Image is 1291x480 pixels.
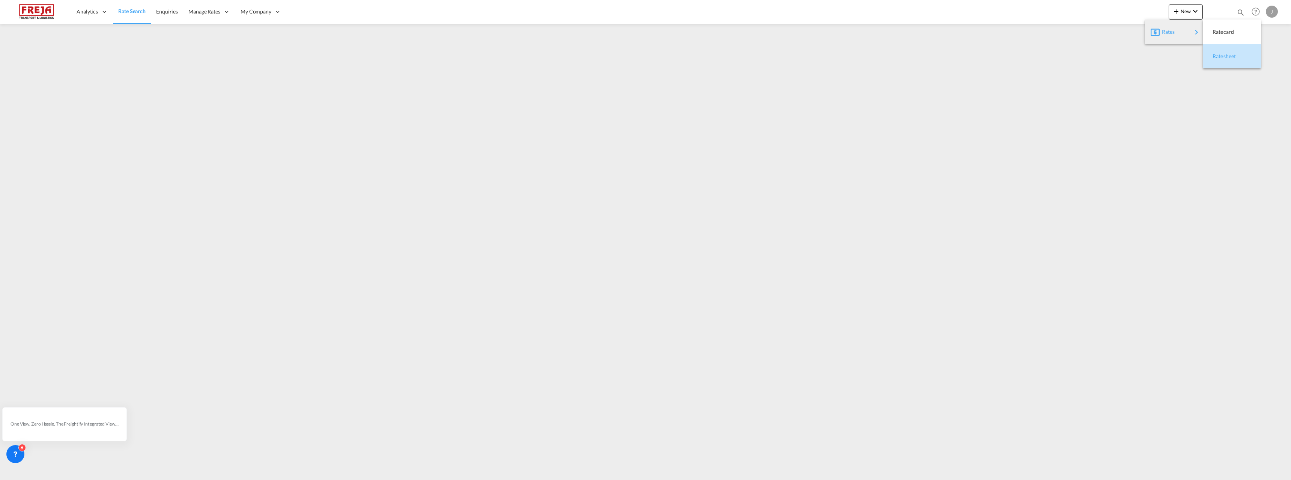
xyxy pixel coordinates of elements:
span: Rates [1162,24,1171,39]
span: Ratecard [1213,24,1221,39]
div: Ratecard [1209,23,1255,41]
span: Ratesheet [1213,49,1221,64]
md-icon: icon-chevron-right [1192,28,1201,37]
div: Ratesheet [1209,47,1255,66]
